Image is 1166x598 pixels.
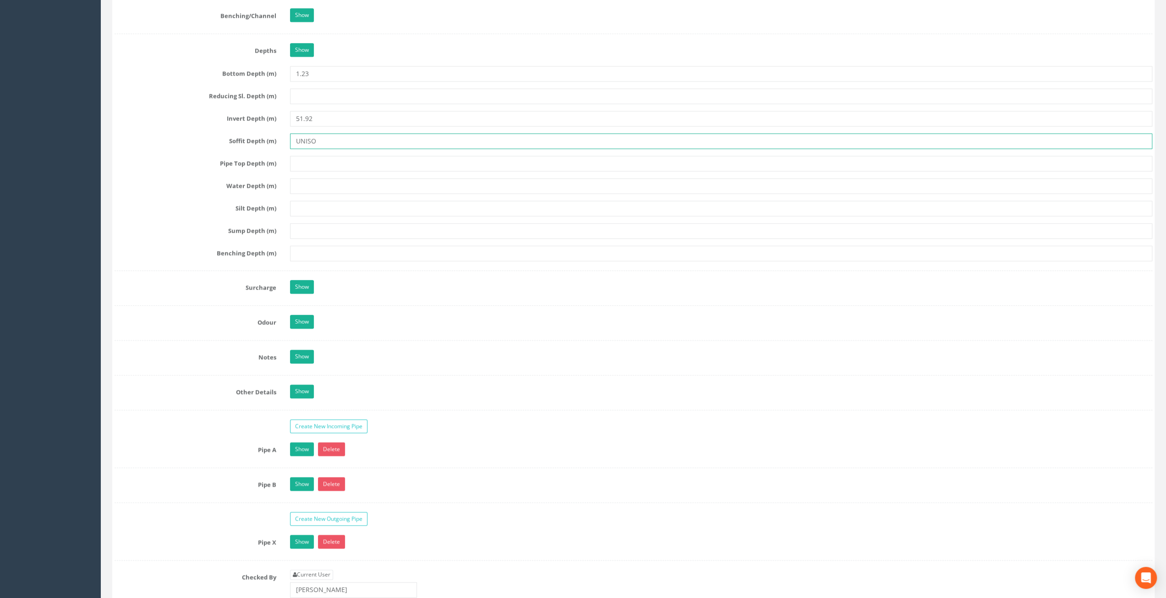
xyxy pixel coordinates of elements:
label: Silt Depth (m) [108,201,283,213]
a: Delete [318,535,345,549]
label: Checked By [108,570,283,582]
a: Delete [318,477,345,491]
label: Pipe X [108,535,283,547]
a: Show [290,8,314,22]
a: Show [290,384,314,398]
label: Odour [108,315,283,327]
label: Depths [108,43,283,55]
label: Pipe B [108,477,283,489]
label: Notes [108,350,283,362]
a: Create New Outgoing Pipe [290,512,367,526]
label: Other Details [108,384,283,396]
label: Soffit Depth (m) [108,133,283,145]
a: Show [290,43,314,57]
a: Show [290,315,314,329]
label: Bottom Depth (m) [108,66,283,78]
label: Benching/Channel [108,8,283,20]
a: Current User [290,570,333,580]
div: Open Intercom Messenger [1135,567,1157,589]
a: Show [290,280,314,294]
label: Pipe Top Depth (m) [108,156,283,168]
a: Show [290,477,314,491]
a: Show [290,350,314,363]
a: Show [290,535,314,549]
a: Create New Incoming Pipe [290,419,367,433]
a: Show [290,442,314,456]
label: Water Depth (m) [108,178,283,190]
label: Benching Depth (m) [108,246,283,258]
label: Invert Depth (m) [108,111,283,123]
label: Reducing Sl. Depth (m) [108,88,283,100]
label: Sump Depth (m) [108,223,283,235]
label: Pipe A [108,442,283,454]
a: Delete [318,442,345,456]
label: Surcharge [108,280,283,292]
